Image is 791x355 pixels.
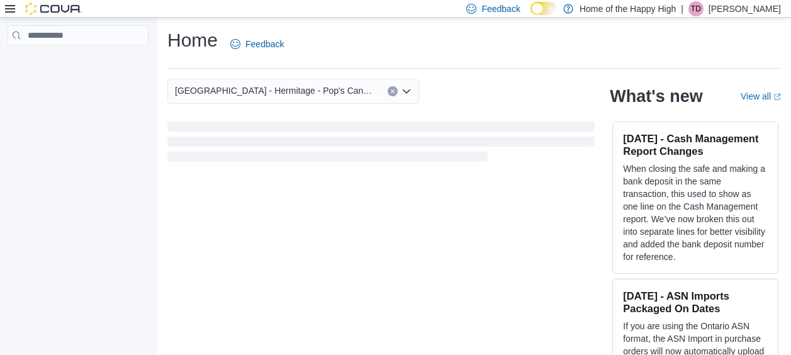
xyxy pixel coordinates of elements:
[388,86,398,96] button: Clear input
[709,1,781,16] p: [PERSON_NAME]
[691,1,701,16] span: TD
[530,2,557,15] input: Dark Mode
[580,1,676,16] p: Home of the Happy High
[623,132,768,157] h3: [DATE] - Cash Management Report Changes
[175,83,375,98] span: [GEOGRAPHIC_DATA] - Hermitage - Pop's Cannabis
[623,290,768,315] h3: [DATE] - ASN Imports Packaged On Dates
[741,91,781,101] a: View allExternal link
[610,86,702,106] h2: What's new
[25,3,82,15] img: Cova
[623,162,768,263] p: When closing the safe and making a bank deposit in the same transaction, this used to show as one...
[773,93,781,101] svg: External link
[688,1,704,16] div: Tia Deslaurier
[167,28,218,53] h1: Home
[245,38,284,50] span: Feedback
[167,124,595,164] span: Loading
[481,3,520,15] span: Feedback
[225,31,289,57] a: Feedback
[681,1,683,16] p: |
[8,48,149,78] nav: Complex example
[401,86,412,96] button: Open list of options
